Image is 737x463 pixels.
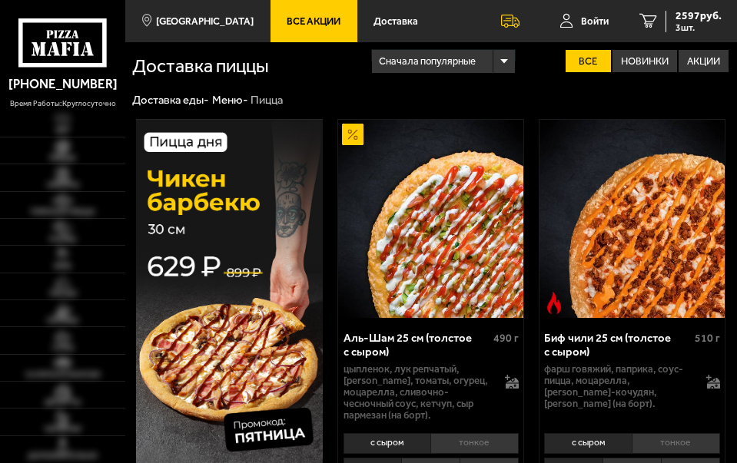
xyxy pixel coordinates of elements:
[344,363,497,421] p: цыпленок, лук репчатый, [PERSON_NAME], томаты, огурец, моцарелла, сливочно-чесночный соус, кетчуп...
[493,332,519,345] span: 490 г
[544,363,698,409] p: фарш говяжий, паприка, соус-пицца, моцарелла, [PERSON_NAME]-кочудян, [PERSON_NAME] (на борт).
[676,23,722,32] span: 3 шт.
[679,50,729,72] label: Акции
[212,93,248,107] a: Меню-
[430,433,519,454] li: тонкое
[613,50,677,72] label: Новинки
[132,93,209,107] a: Доставка еды-
[539,120,725,318] a: Острое блюдоБиф чили 25 см (толстое с сыром)
[132,57,371,75] h1: Доставка пиццы
[373,16,418,26] span: Доставка
[338,120,523,318] a: АкционныйАль-Шам 25 см (толстое с сыром)
[544,332,690,359] div: Биф чили 25 см (толстое с сыром)
[344,332,490,359] div: Аль-Шам 25 см (толстое с сыром)
[287,16,340,26] span: Все Акции
[156,16,254,26] span: [GEOGRAPHIC_DATA]
[695,332,720,345] span: 510 г
[344,433,431,454] li: с сыром
[676,11,722,21] span: 2597 руб.
[342,124,364,145] img: Акционный
[566,50,611,72] label: Все
[581,16,609,26] span: Войти
[543,292,565,313] img: Острое блюдо
[544,433,632,454] li: с сыром
[379,48,476,75] span: Сначала популярные
[338,120,523,318] img: Аль-Шам 25 см (толстое с сыром)
[251,93,283,107] div: Пицца
[632,433,720,454] li: тонкое
[539,120,725,318] img: Биф чили 25 см (толстое с сыром)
